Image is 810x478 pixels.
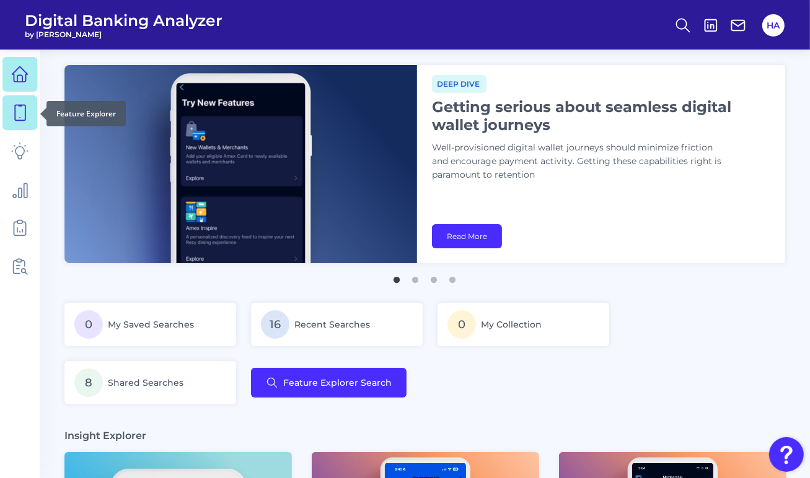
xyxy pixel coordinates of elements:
[25,30,222,39] span: by [PERSON_NAME]
[261,310,289,339] span: 16
[25,11,222,30] span: Digital Banking Analyzer
[769,437,804,472] button: Open Resource Center
[432,98,742,134] h1: Getting serious about seamless digital wallet journeys
[64,361,236,404] a: 8Shared Searches
[762,14,785,37] button: HA
[438,303,609,346] a: 0My Collection
[410,271,422,283] button: 2
[108,319,194,330] span: My Saved Searches
[108,377,183,388] span: Shared Searches
[64,429,146,442] h3: Insight Explorer
[447,271,459,283] button: 4
[46,101,126,126] div: Feature Explorer
[447,310,476,339] span: 0
[432,77,486,89] a: Deep dive
[432,141,742,182] p: Well-provisioned digital wallet journeys should minimize friction and encourage payment activity....
[74,310,103,339] span: 0
[74,368,103,397] span: 8
[391,271,403,283] button: 1
[432,75,486,93] span: Deep dive
[64,303,236,346] a: 0My Saved Searches
[251,368,407,398] button: Feature Explorer Search
[64,65,417,263] img: bannerImg
[283,378,392,388] span: Feature Explorer Search
[432,224,502,248] a: Read More
[481,319,542,330] span: My Collection
[294,319,370,330] span: Recent Searches
[428,271,441,283] button: 3
[251,303,423,346] a: 16Recent Searches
